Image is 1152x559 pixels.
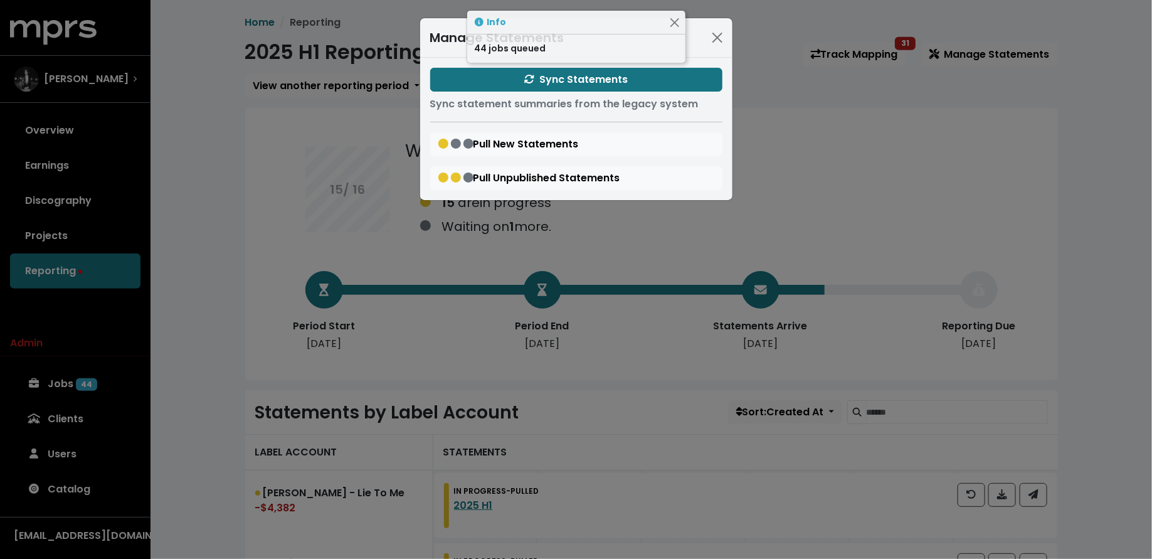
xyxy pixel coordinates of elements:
strong: Info [487,16,507,28]
span: Sync Statements [524,72,628,87]
p: Sync statement summaries from the legacy system [430,97,722,112]
button: Close [707,28,727,48]
span: Pull Unpublished Statements [438,171,620,185]
button: Close [668,16,682,29]
div: Manage Statements [430,28,564,47]
span: Pull New Statements [438,137,579,151]
button: Pull Unpublished Statements [430,166,722,190]
div: 44 jobs queued [467,35,685,63]
button: Pull New Statements [430,132,722,156]
button: Sync Statements [430,68,722,92]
